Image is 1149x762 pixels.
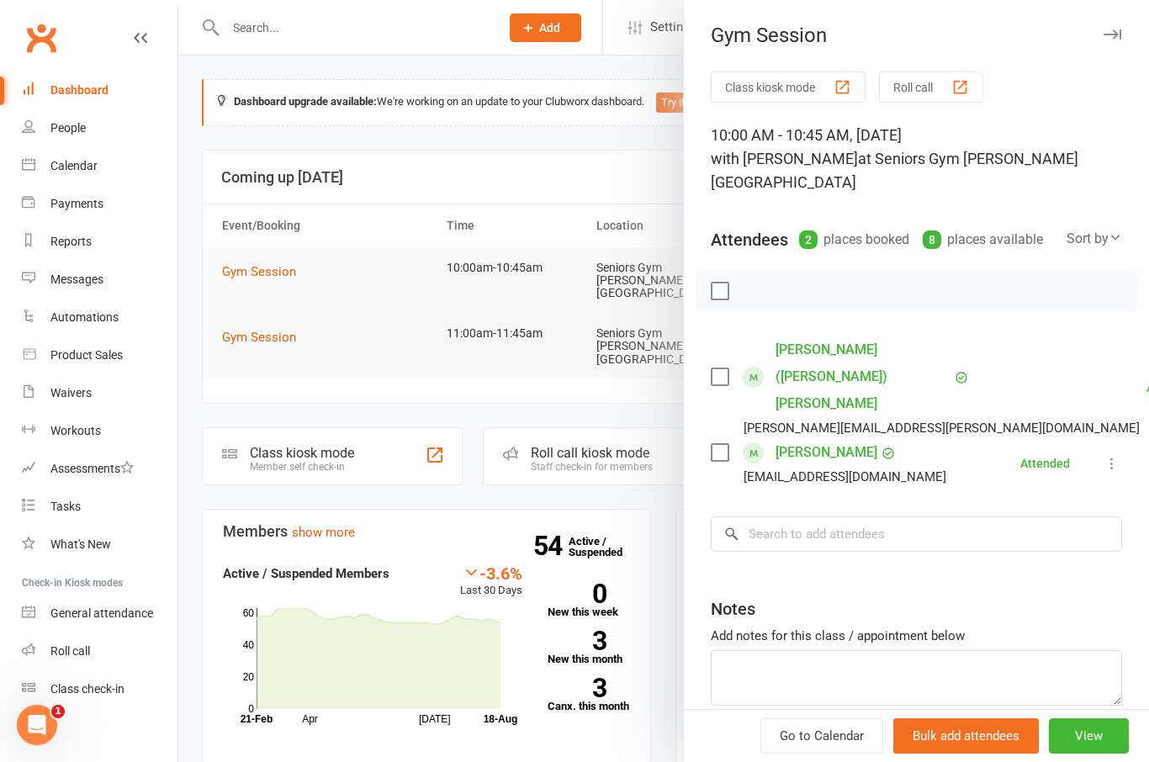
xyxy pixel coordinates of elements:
[22,147,177,185] a: Calendar
[879,71,983,103] button: Roll call
[744,466,946,488] div: [EMAIL_ADDRESS][DOMAIN_NAME]
[17,705,57,745] iframe: Intercom live chat
[711,150,1078,191] span: at Seniors Gym [PERSON_NAME][GEOGRAPHIC_DATA]
[711,228,788,251] div: Attendees
[22,261,177,299] a: Messages
[711,626,1122,646] div: Add notes for this class / appointment below
[22,632,177,670] a: Roll call
[22,336,177,374] a: Product Sales
[22,526,177,564] a: What's New
[22,223,177,261] a: Reports
[50,606,153,620] div: General attendance
[22,412,177,450] a: Workouts
[50,537,111,551] div: What's New
[893,718,1039,754] button: Bulk add attendees
[50,121,86,135] div: People
[20,17,62,59] a: Clubworx
[684,24,1149,47] div: Gym Session
[776,439,877,466] a: [PERSON_NAME]
[760,718,883,754] a: Go to Calendar
[22,595,177,632] a: General attendance kiosk mode
[22,450,177,488] a: Assessments
[1067,228,1122,250] div: Sort by
[22,299,177,336] a: Automations
[1049,718,1129,754] button: View
[22,488,177,526] a: Tasks
[799,228,909,251] div: places booked
[50,424,101,437] div: Workouts
[50,197,103,210] div: Payments
[1020,458,1070,469] div: Attended
[50,348,123,362] div: Product Sales
[22,374,177,412] a: Waivers
[799,230,818,249] div: 2
[744,417,1140,439] div: [PERSON_NAME][EMAIL_ADDRESS][PERSON_NAME][DOMAIN_NAME]
[776,336,950,417] a: [PERSON_NAME] ([PERSON_NAME]) [PERSON_NAME]
[22,109,177,147] a: People
[711,71,866,103] button: Class kiosk mode
[923,228,1043,251] div: places available
[923,230,941,249] div: 8
[50,462,134,475] div: Assessments
[50,644,90,658] div: Roll call
[711,516,1122,552] input: Search to add attendees
[50,235,92,248] div: Reports
[22,71,177,109] a: Dashboard
[51,705,65,718] span: 1
[711,150,858,167] span: with [PERSON_NAME]
[50,83,109,97] div: Dashboard
[22,670,177,708] a: Class kiosk mode
[22,185,177,223] a: Payments
[711,124,1122,194] div: 10:00 AM - 10:45 AM, [DATE]
[711,597,755,621] div: Notes
[50,273,103,286] div: Messages
[50,682,124,696] div: Class check-in
[50,500,81,513] div: Tasks
[50,310,119,324] div: Automations
[50,159,98,172] div: Calendar
[50,386,92,400] div: Waivers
